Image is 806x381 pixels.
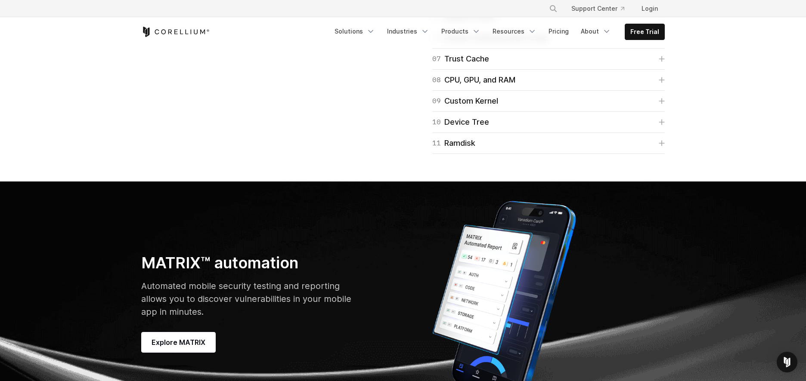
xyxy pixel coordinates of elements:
span: 11 [432,137,441,149]
button: Search [546,1,561,16]
a: 09Custom Kernel [432,95,665,107]
a: Products [436,24,486,39]
a: Industries [382,24,434,39]
a: Login [635,1,665,16]
a: 07Trust Cache [432,53,665,65]
a: About [576,24,616,39]
a: Resources [487,24,542,39]
a: 08CPU, GPU, and RAM [432,74,665,86]
span: 10 [432,116,441,128]
div: Navigation Menu [329,24,665,40]
div: CPU, GPU, and RAM [432,74,515,86]
a: Explore MATRIX [141,332,216,353]
a: 11Ramdisk [432,137,665,149]
span: Automated mobile security testing and reporting allows you to discover vulnerabilities in your mo... [141,281,351,317]
div: Open Intercom Messenger [777,352,797,372]
div: Trust Cache [432,53,489,65]
a: 10Device Tree [432,116,665,128]
a: Pricing [543,24,574,39]
div: Ramdisk [432,137,475,149]
a: Corellium Home [141,27,210,37]
a: Solutions [329,24,380,39]
div: Device Tree [432,116,489,128]
div: Navigation Menu [539,1,665,16]
div: Custom Kernel [432,95,498,107]
span: Explore MATRIX [152,337,205,347]
span: 08 [432,74,441,86]
a: Support Center [564,1,631,16]
span: 07 [432,53,441,65]
span: 09 [432,95,441,107]
a: Free Trial [625,24,664,40]
h3: MATRIX™ automation [141,253,352,273]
